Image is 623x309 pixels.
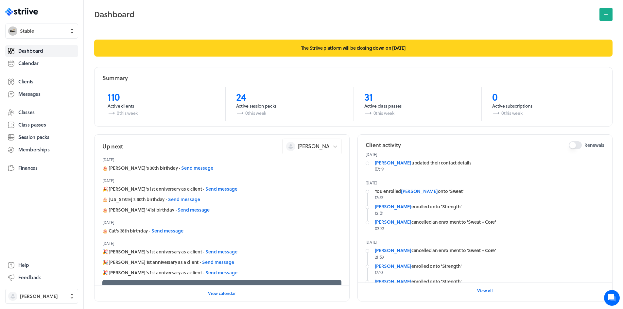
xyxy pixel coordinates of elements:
a: [PERSON_NAME] [375,263,411,269]
h2: We're here to help. Ask us anything! [10,43,121,64]
p: 0 this week [364,109,471,117]
h2: Summary [102,74,128,82]
header: [DATE] [102,217,341,228]
div: updated their contact details [375,160,605,166]
a: Dashboard [5,45,78,57]
p: 17:10 [375,269,605,276]
h2: Dashboard [94,8,596,21]
span: · [200,259,201,266]
div: 🎉 [PERSON_NAME] 1st anniversary as a client [102,259,341,266]
button: StableStable [5,24,78,39]
p: 110 [108,91,215,103]
a: [PERSON_NAME] [401,188,438,195]
a: 31Active class passes0this week [354,87,482,121]
span: · [203,249,204,255]
span: Clients [18,78,33,85]
img: Stable [8,26,17,36]
p: 31 [364,91,471,103]
span: [PERSON_NAME] [20,293,58,300]
span: [PERSON_NAME] [298,143,338,150]
a: [PERSON_NAME] [375,203,411,210]
a: 24Active session packs0this week [225,87,354,121]
a: Calendar [5,58,78,69]
p: 12:01 [375,210,605,216]
input: Search articles [19,112,117,126]
div: 🎂 Cat's 38th birthday [102,228,341,234]
div: cancelled an enrolment to 'Sweat + Core' [375,219,605,225]
p: Find an answer quickly [9,102,122,110]
span: Finances [18,164,38,171]
button: View all [477,284,493,297]
button: [PERSON_NAME] [5,289,78,304]
span: · [176,207,177,213]
a: Classes [5,107,78,118]
p: Active session packs [236,103,343,109]
h1: Hi [PERSON_NAME] [10,32,121,42]
a: Class passes [5,119,78,131]
p: 24 [236,91,343,103]
span: · [149,228,150,234]
a: [PERSON_NAME] [375,159,411,166]
div: You enrolled onto 'Sweat' [375,188,605,195]
a: Memberships [5,144,78,156]
h2: Up next [102,142,123,150]
p: 0 this week [492,109,599,117]
p: [DATE] [366,239,605,245]
span: · [203,269,204,276]
div: 🎉 [PERSON_NAME]'s 1st anniversary as a client [102,186,341,192]
span: Memberships [18,146,50,153]
span: Dashboard [18,47,43,54]
header: [DATE] [102,154,341,165]
span: Messages [18,91,41,97]
span: View calendar [208,290,236,296]
span: · [179,165,180,171]
p: 03:37 [375,225,605,232]
p: 0 this week [108,109,215,117]
button: Send message [202,259,234,266]
p: 17:57 [375,194,605,201]
p: 0 [492,91,599,103]
a: 0Active subscriptions0this week [481,87,610,121]
span: Classes [18,109,35,116]
span: · [203,186,204,192]
span: Renewals [584,142,604,148]
span: Feedback [18,274,41,281]
span: Help [18,262,29,268]
span: Calendar [18,60,39,67]
h2: Client activity [366,141,401,149]
p: Active clients [108,103,215,109]
a: [PERSON_NAME] [375,218,411,225]
p: Active subscriptions [492,103,599,109]
p: Active class passes [364,103,471,109]
div: enrolled onto 'Strength' [375,278,605,285]
button: Send message [205,186,237,192]
a: 110Active clients0this week [97,87,225,121]
p: 07:19 [375,166,605,172]
div: cancelled an enrolment to 'Sweat + Core' [375,247,605,254]
button: Renewals [569,141,582,149]
button: Send message [178,207,210,213]
span: New conversation [42,80,78,85]
div: 🎂 [US_STATE]'s 30th birthday [102,196,341,203]
span: Class passes [18,121,46,128]
div: 🎉 [PERSON_NAME]'s 1st anniversary as a client [102,269,341,276]
a: Session packs [5,131,78,143]
header: [DATE] [102,175,341,186]
p: 0 this week [236,109,343,117]
a: [PERSON_NAME] [375,278,411,285]
div: 🎂 [PERSON_NAME]'s 38th birthday [102,165,341,171]
a: Clients [5,76,78,88]
div: 🎉 [PERSON_NAME]'s 1st anniversary as a client [102,249,341,255]
div: enrolled onto 'Strength' [375,263,605,269]
span: · [166,196,167,203]
a: Finances [5,162,78,174]
button: New conversation [10,76,121,89]
span: View all [477,288,493,294]
button: Send message [151,228,183,234]
header: [DATE] [102,238,341,249]
button: Send message [181,165,213,171]
span: Session packs [18,134,49,141]
button: Send message [168,196,200,203]
button: View calendar [208,287,236,300]
p: 21:59 [375,254,605,260]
